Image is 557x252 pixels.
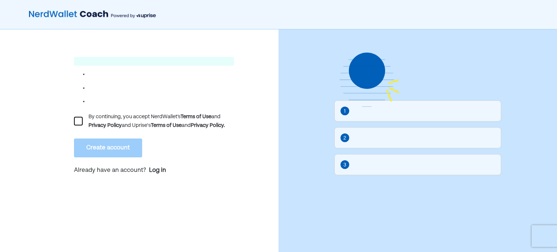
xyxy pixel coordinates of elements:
div: By continuing, you accept NerdWallet’s and and Uprise's and [88,112,234,130]
div: Privacy Policy [88,121,122,130]
div: 2 [343,134,346,142]
div: 1 [344,107,346,115]
div: Terms of Use [151,121,182,130]
div: Privacy Policy. [191,121,225,130]
div: 3 [343,161,346,169]
a: Log in [149,166,166,175]
div: Terms of Use [181,112,211,121]
p: Already have an account? [74,166,234,175]
button: Create account [74,139,142,157]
